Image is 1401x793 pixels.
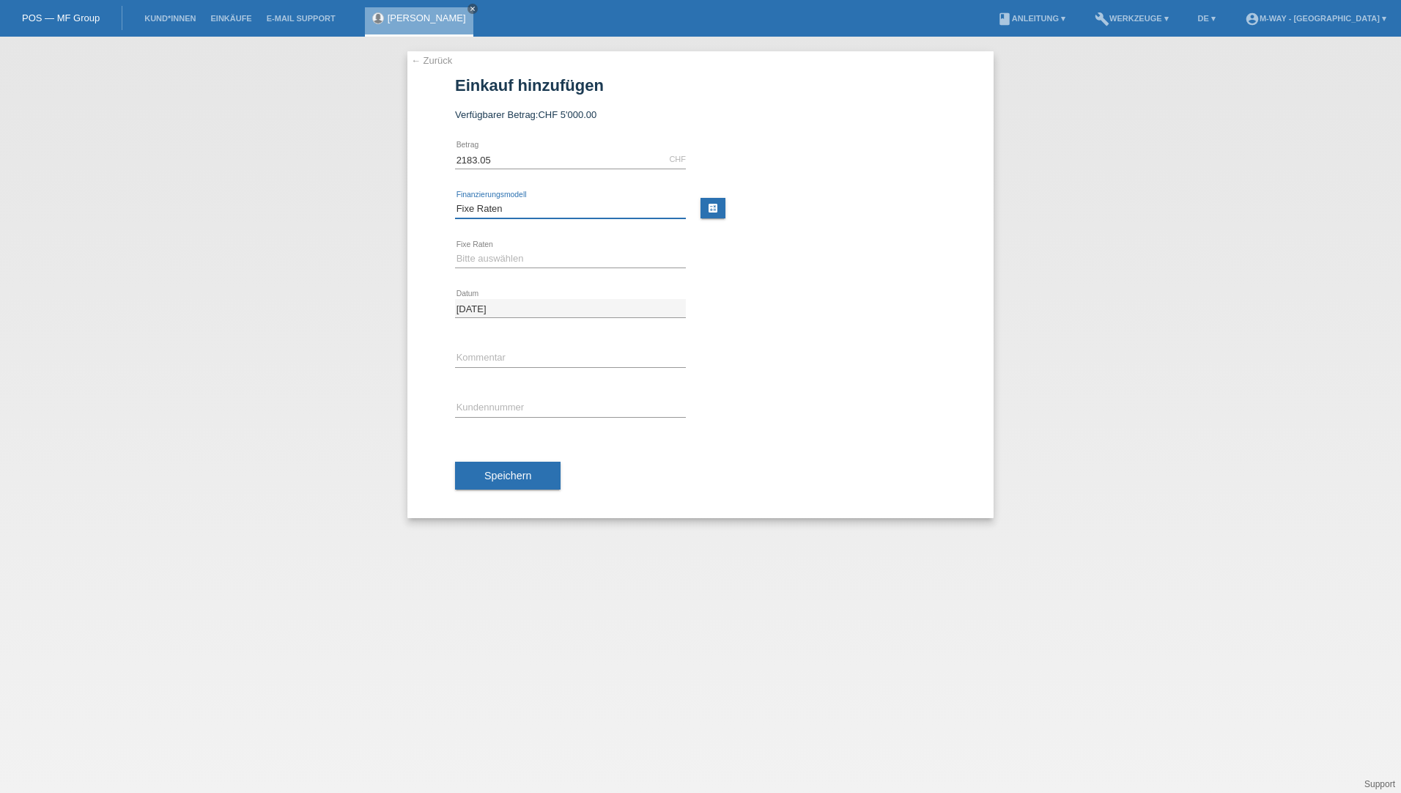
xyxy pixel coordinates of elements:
a: POS — MF Group [22,12,100,23]
a: [PERSON_NAME] [388,12,466,23]
i: account_circle [1245,12,1260,26]
div: CHF [669,155,686,163]
a: Einkäufe [203,14,259,23]
a: bookAnleitung ▾ [990,14,1073,23]
i: book [997,12,1012,26]
button: Speichern [455,462,561,490]
a: E-Mail Support [259,14,343,23]
span: Speichern [484,470,531,482]
i: calculate [707,202,719,214]
i: build [1095,12,1109,26]
a: ← Zurück [411,55,452,66]
a: close [467,4,478,14]
a: buildWerkzeuge ▾ [1087,14,1176,23]
h1: Einkauf hinzufügen [455,76,946,95]
i: close [469,5,476,12]
a: Support [1364,779,1395,789]
a: DE ▾ [1191,14,1223,23]
a: calculate [700,198,725,218]
a: Kund*innen [137,14,203,23]
span: CHF 5'000.00 [538,109,596,120]
a: account_circlem-way - [GEOGRAPHIC_DATA] ▾ [1238,14,1394,23]
div: Verfügbarer Betrag: [455,109,946,120]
